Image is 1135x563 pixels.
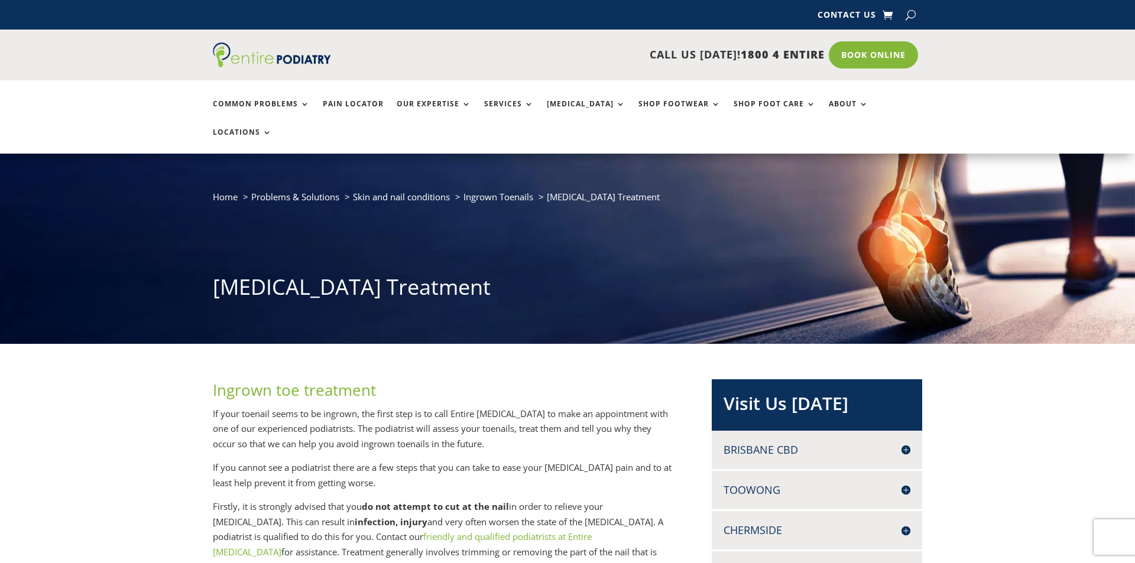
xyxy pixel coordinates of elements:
[213,43,331,67] img: logo (1)
[213,128,272,154] a: Locations
[362,500,509,512] strong: do not attempt to cut at the nail
[355,516,427,528] strong: infection, injury
[463,191,533,203] a: Ingrown Toenails
[741,47,825,61] span: 1800 4 ENTIRE
[353,191,450,203] a: Skin and nail conditions
[213,189,922,213] nav: breadcrumb
[213,460,673,499] p: If you cannot see a podiatrist there are a few steps that you can take to ease your [MEDICAL_DATA...
[547,191,660,203] span: [MEDICAL_DATA] Treatment
[397,100,471,125] a: Our Expertise
[213,100,310,125] a: Common Problems
[251,191,339,203] a: Problems & Solutions
[734,100,816,125] a: Shop Foot Care
[724,523,910,538] h4: Chermside
[213,379,376,401] span: Ingrown toe treatment
[547,100,625,125] a: [MEDICAL_DATA]
[638,100,721,125] a: Shop Footwear
[213,191,238,203] a: Home
[213,272,922,308] h1: [MEDICAL_DATA] Treatment
[213,58,331,70] a: Entire Podiatry
[213,406,673,461] p: If your toenail seems to be ingrown, the first step is to call Entire [MEDICAL_DATA] to make an a...
[323,100,384,125] a: Pain Locator
[724,442,910,457] h4: Brisbane CBD
[213,531,592,558] a: friendly and qualified podiatrists at Entire [MEDICAL_DATA]
[829,100,868,125] a: About
[724,483,910,497] h4: Toowong
[829,41,918,69] a: Book Online
[377,47,825,63] p: CALL US [DATE]!
[818,11,876,24] a: Contact Us
[724,391,910,422] h2: Visit Us [DATE]
[484,100,534,125] a: Services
